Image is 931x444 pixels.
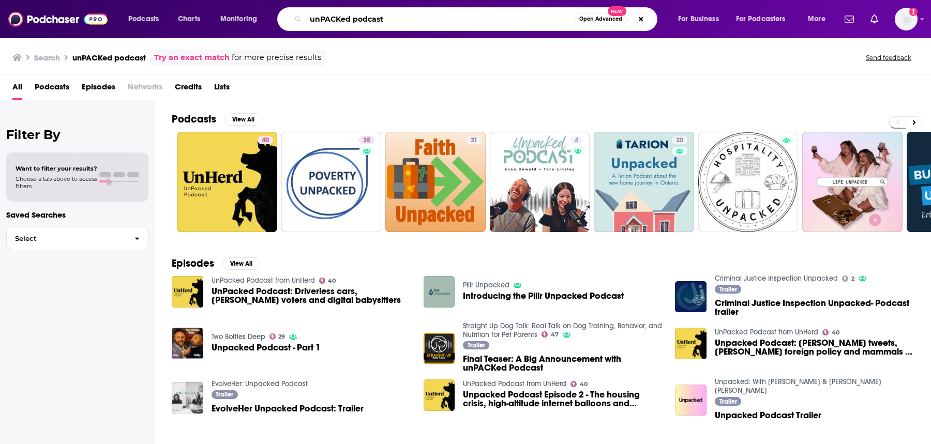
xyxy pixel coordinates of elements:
[542,331,559,338] a: 47
[175,79,202,100] a: Credits
[172,276,203,308] img: UnPacked Podcast: Driverless cars, Trump voters and digital babysitters
[468,342,485,348] span: Trailer
[35,79,69,100] span: Podcasts
[359,136,374,144] a: 35
[672,136,687,144] a: 20
[851,277,854,281] span: 2
[212,276,315,285] a: UnPacked Podcast from UnHerd
[154,52,230,64] a: Try an exact match
[579,17,622,22] span: Open Advanced
[570,136,582,144] a: 4
[715,299,914,316] span: Criminal Justice Inspection Unpacked- Podcast trailer
[385,132,486,232] a: 31
[220,12,257,26] span: Monitoring
[232,52,321,64] span: for more precise results
[580,382,588,387] span: 40
[172,113,262,126] a: PodcastsView All
[467,136,482,144] a: 31
[319,278,336,284] a: 40
[832,330,839,335] span: 40
[128,79,162,100] span: Networks
[463,355,663,372] a: Final Teaser: A Big Announcement with unPACKed Podcast
[866,10,882,28] a: Show notifications dropdown
[172,382,203,414] a: EvolveHer Unpacked Podcast: Trailer
[463,321,662,339] a: Straight Up Dog Talk: Real Talk on Dog Training, Behavior, and Nutrition for Pet Parents
[424,276,455,308] a: Introducing the Pillr Unpacked Podcast
[895,8,918,30] img: User Profile
[808,12,825,26] span: More
[463,390,663,408] a: Unpacked Podcast Episode 2 - The housing crisis, high-altitude internet balloons and driverless cars
[6,127,148,142] h2: Filter By
[895,8,918,30] button: Show profile menu
[212,404,364,413] a: EvolveHer Unpacked Podcast: Trailer
[82,79,115,100] a: Episodes
[678,12,719,26] span: For Business
[7,235,126,242] span: Select
[575,135,578,146] span: 4
[212,287,411,304] span: UnPacked Podcast: Driverless cars, [PERSON_NAME] voters and digital babysitters
[801,11,838,27] button: open menu
[715,377,881,395] a: Unpacked: With Kendall Antron & Michelle Elaine
[675,328,707,359] img: Unpacked Podcast: Trump tweets, Putin's foreign policy and mammals in New Zealand
[463,292,624,300] a: Introducing the Pillr Unpacked Podcast
[719,286,737,293] span: Trailer
[822,329,839,335] a: 40
[269,333,286,340] a: 29
[328,279,336,283] span: 40
[715,411,821,420] span: Unpacked Podcast Trailer
[262,135,269,146] span: 40
[424,333,455,364] img: Final Teaser: A Big Announcement with unPACKed Podcast
[575,13,627,25] button: Open AdvancedNew
[212,332,265,341] a: Two Bottles Deep
[12,79,22,100] a: All
[675,385,707,416] img: Unpacked Podcast Trailer
[463,379,566,388] a: UnPacked Podcast from UnHerd
[895,8,918,30] span: Logged in as redsetterpr
[214,79,230,100] a: Lists
[216,391,233,397] span: Trailer
[16,175,97,190] span: Choose a tab above to access filters.
[177,132,277,232] a: 40
[570,381,588,387] a: 40
[719,399,737,405] span: Trailer
[8,9,108,29] img: Podchaser - Follow, Share and Rate Podcasts
[72,53,146,63] h3: unPACKed podcast
[551,332,559,337] span: 47
[287,7,667,31] div: Search podcasts, credits, & more...
[128,12,159,26] span: Podcasts
[463,281,509,289] a: Pillr Unpacked
[178,12,200,26] span: Charts
[675,281,707,313] a: Criminal Justice Inspection Unpacked- Podcast trailer
[424,379,455,411] img: Unpacked Podcast Episode 2 - The housing crisis, high-altitude internet balloons and driverless cars
[212,343,321,352] a: Unpacked Podcast - Part 1
[172,257,214,270] h2: Episodes
[212,287,411,304] a: UnPacked Podcast: Driverless cars, Trump voters and digital babysitters
[863,53,914,62] button: Send feedback
[736,12,786,26] span: For Podcasters
[842,275,854,282] a: 2
[490,132,590,232] a: 4
[172,328,203,359] a: Unpacked Podcast - Part 1
[16,165,97,172] span: Want to filter your results?
[306,11,575,27] input: Search podcasts, credits, & more...
[172,257,260,270] a: EpisodesView All
[172,113,216,126] h2: Podcasts
[676,135,683,146] span: 20
[34,53,60,63] h3: Search
[909,8,918,16] svg: Add a profile image
[6,227,148,250] button: Select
